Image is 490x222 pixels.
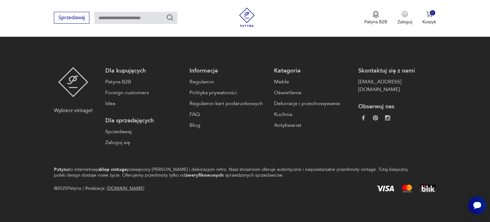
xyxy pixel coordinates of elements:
[468,196,486,214] iframe: Smartsupp widget button
[364,11,387,25] button: Patyna B2B
[397,19,412,25] p: Zaloguj
[274,121,352,129] a: Antykwariat
[105,67,183,75] p: Dla kupujących
[397,11,412,25] button: Zaloguj
[422,19,436,25] p: Koszyk
[107,185,144,191] a: [DOMAIN_NAME]
[422,11,436,25] button: 0Koszyk
[364,11,387,25] a: Ikona medaluPatyna B2B
[54,107,93,114] p: Wybierz vintage!
[58,67,88,97] img: Patyna - sklep z meblami i dekoracjami vintage
[185,172,223,178] strong: zweryfikowanych
[420,185,436,192] img: BLIK
[189,121,267,129] a: Blog
[373,115,378,120] img: 37d27d81a828e637adc9f9cb2e3d3a8a.webp
[189,111,267,118] a: FAQ
[237,8,256,27] img: Patyna - sklep z meblami i dekoracjami vintage
[54,12,89,24] button: Sprzedawaj
[358,103,436,111] p: Obserwuj nas
[105,78,183,86] a: Patyna B2B
[105,139,183,146] a: Zaloguj się
[358,67,436,75] p: Skontaktuj się z nami
[54,167,414,178] p: to internetowy poświęcony [PERSON_NAME] i dekoracjom retro. Nasz showroom oferuje autentyczne i n...
[105,89,183,96] a: Foreign customers
[54,16,89,20] a: Sprzedawaj
[274,111,352,118] a: Kuchnia
[189,100,267,107] a: Regulamin kart podarunkowych
[426,11,433,17] img: Ikona koszyka
[105,117,183,125] p: Dla sprzedających
[402,11,408,17] img: Ikonka użytkownika
[54,166,69,172] strong: Patyna
[274,89,352,96] a: Oświetlenie
[105,128,183,135] a: Sprzedawaj
[361,115,366,120] img: da9060093f698e4c3cedc1453eec5031.webp
[385,115,390,120] img: c2fd9cf7f39615d9d6839a72ae8e59e5.webp
[274,78,352,86] a: Meble
[189,89,267,96] a: Polityka prywatności
[83,185,84,192] div: |
[376,186,394,191] img: Visa
[85,185,144,192] span: Realizacja:
[373,11,379,18] img: Ikona medalu
[54,185,81,192] span: @ 2025 Patyna
[105,100,183,107] a: Idea
[358,78,436,93] a: [EMAIL_ADDRESS][DOMAIN_NAME]
[98,166,127,172] strong: sklep vintage
[364,19,387,25] p: Patyna B2B
[274,67,352,75] p: Kategorie
[402,185,412,192] img: Mastercard
[430,10,435,16] div: 0
[166,14,174,21] button: Szukaj
[189,78,267,86] a: Regulamin
[189,67,267,75] p: Informacje
[274,100,352,107] a: Dekoracje i przechowywanie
